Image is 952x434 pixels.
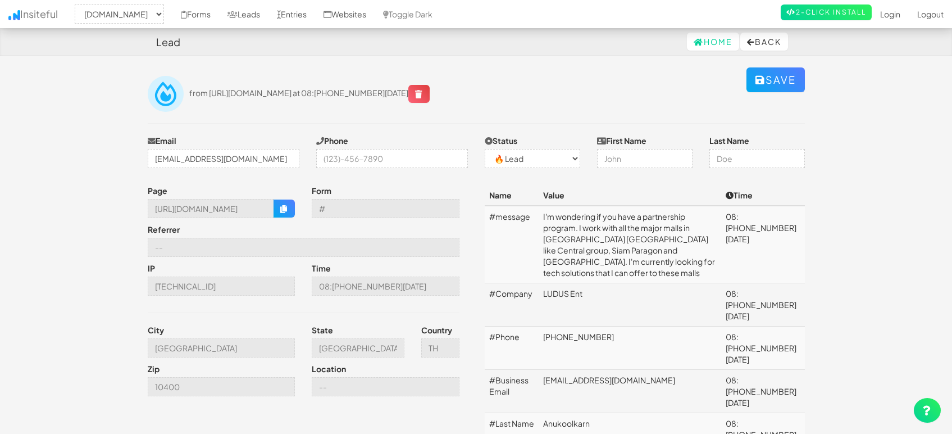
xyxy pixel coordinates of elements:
img: icon.png [8,10,20,20]
label: Country [421,324,452,336]
input: -- [312,199,459,218]
input: -- [312,338,404,358]
td: 08:[PHONE_NUMBER][DATE] [721,370,805,413]
input: -- [312,277,459,296]
a: Home [687,33,739,51]
label: First Name [597,135,646,146]
button: Save [746,67,805,92]
label: Location [312,363,346,374]
td: I'm wondering if you have a partnership program. I work with all the major malls in [GEOGRAPHIC_D... [539,206,721,283]
label: City [148,324,164,336]
label: Form [312,185,331,196]
input: -- [148,277,295,296]
td: #Business Email [485,370,539,413]
td: [EMAIL_ADDRESS][DOMAIN_NAME] [539,370,721,413]
input: -- [148,338,295,358]
label: IP [148,263,155,274]
th: Time [721,185,805,206]
input: -- [148,377,295,396]
label: Zip [148,363,160,374]
td: #message [485,206,539,283]
span: from [URL][DOMAIN_NAME] at 08:[PHONE_NUMBER][DATE] [189,88,430,98]
img: insiteful-lead.png [148,76,184,112]
label: Time [312,263,331,274]
td: LUDUS Ent [539,283,721,327]
label: State [312,324,333,336]
input: -- [421,338,459,358]
th: Name [485,185,539,206]
td: 08:[PHONE_NUMBER][DATE] [721,206,805,283]
h4: Lead [156,37,180,48]
label: Phone [316,135,348,146]
input: -- [148,199,275,218]
th: Value [539,185,721,206]
td: [PHONE_NUMBER] [539,327,721,370]
input: (123)-456-7890 [316,149,468,168]
input: Doe [709,149,805,168]
input: -- [148,238,459,257]
button: Back [740,33,788,51]
td: 08:[PHONE_NUMBER][DATE] [721,283,805,327]
td: #Company [485,283,539,327]
a: 2-Click Install [781,4,872,20]
input: -- [312,377,459,396]
label: Last Name [709,135,749,146]
label: Page [148,185,167,196]
td: 08:[PHONE_NUMBER][DATE] [721,327,805,370]
label: Email [148,135,176,146]
input: John [597,149,693,168]
input: j@doe.com [148,149,299,168]
td: #Phone [485,327,539,370]
label: Referrer [148,224,180,235]
label: Status [485,135,517,146]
